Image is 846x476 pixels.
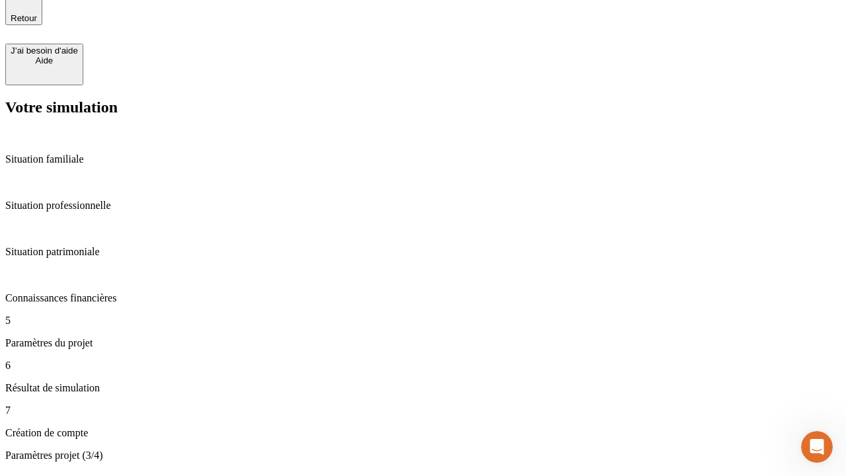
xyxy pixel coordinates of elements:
[5,337,841,349] p: Paramètres du projet
[11,46,78,56] div: J’ai besoin d'aide
[5,153,841,165] p: Situation familiale
[5,405,841,416] p: 7
[5,450,841,461] p: Paramètres projet (3/4)
[11,56,78,65] div: Aide
[5,99,841,116] h2: Votre simulation
[5,246,841,258] p: Situation patrimoniale
[11,13,37,23] span: Retour
[5,382,841,394] p: Résultat de simulation
[801,431,833,463] iframe: Intercom live chat
[5,315,841,327] p: 5
[5,427,841,439] p: Création de compte
[5,200,841,212] p: Situation professionnelle
[5,292,841,304] p: Connaissances financières
[5,360,841,372] p: 6
[5,44,83,85] button: J’ai besoin d'aideAide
